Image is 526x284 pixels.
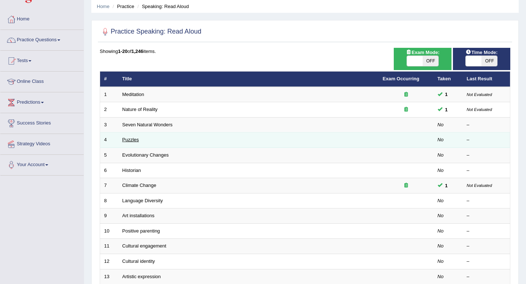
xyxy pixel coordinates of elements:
td: 3 [100,117,118,133]
div: – [467,197,506,204]
a: Historian [122,168,141,173]
td: 11 [100,239,118,254]
em: No [438,137,444,142]
div: – [467,122,506,128]
div: Exam occurring question [383,91,430,98]
a: Exam Occurring [383,76,419,81]
em: No [438,122,444,127]
td: 7 [100,178,118,193]
a: Positive parenting [122,228,160,234]
a: Cultural engagement [122,243,167,249]
div: – [467,258,506,265]
div: Showing of items. [100,48,510,55]
small: Not Evaluated [467,183,492,188]
div: – [467,167,506,174]
a: Home [97,4,110,9]
th: Last Result [463,72,510,87]
div: Exam occurring question [383,182,430,189]
em: No [438,168,444,173]
td: 9 [100,208,118,224]
em: No [438,228,444,234]
em: No [438,243,444,249]
h2: Practice Speaking: Read Aloud [100,26,201,37]
th: Title [118,72,379,87]
a: Strategy Videos [0,134,84,152]
em: No [438,274,444,279]
em: No [438,198,444,203]
div: – [467,152,506,159]
em: No [438,152,444,158]
a: Puzzles [122,137,139,142]
th: Taken [434,72,463,87]
div: Show exams occurring in exams [394,48,451,70]
a: Predictions [0,92,84,111]
a: Cultural identity [122,258,155,264]
div: – [467,273,506,280]
em: No [438,213,444,218]
a: Online Class [0,72,84,90]
span: OFF [481,56,497,66]
b: 1-20 [118,49,127,54]
td: 6 [100,163,118,178]
td: 5 [100,148,118,163]
small: Not Evaluated [467,107,492,112]
span: Exam Mode: [403,49,442,56]
a: Your Account [0,155,84,173]
div: – [467,137,506,143]
a: Art installations [122,213,155,218]
td: 4 [100,133,118,148]
td: 12 [100,254,118,269]
span: OFF [423,56,438,66]
a: Success Stories [0,113,84,131]
td: 8 [100,193,118,208]
a: Language Diversity [122,198,163,203]
a: Evolutionary Changes [122,152,169,158]
div: – [467,228,506,235]
li: Speaking: Read Aloud [136,3,189,10]
a: Climate Change [122,183,156,188]
span: You can still take this question [442,91,451,98]
a: Seven Natural Wonders [122,122,173,127]
small: Not Evaluated [467,92,492,97]
td: 2 [100,102,118,118]
td: 1 [100,87,118,102]
span: You can still take this question [442,106,451,114]
b: 1,246 [131,49,144,54]
td: 10 [100,223,118,239]
a: Meditation [122,92,144,97]
div: – [467,212,506,219]
li: Practice [111,3,134,10]
div: Exam occurring question [383,106,430,113]
em: No [438,258,444,264]
a: Home [0,9,84,27]
a: Tests [0,51,84,69]
th: # [100,72,118,87]
span: You can still take this question [442,182,451,189]
span: Time Mode: [462,49,500,56]
a: Practice Questions [0,30,84,48]
div: – [467,243,506,250]
a: Nature of Reality [122,107,158,112]
a: Artistic expression [122,274,161,279]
